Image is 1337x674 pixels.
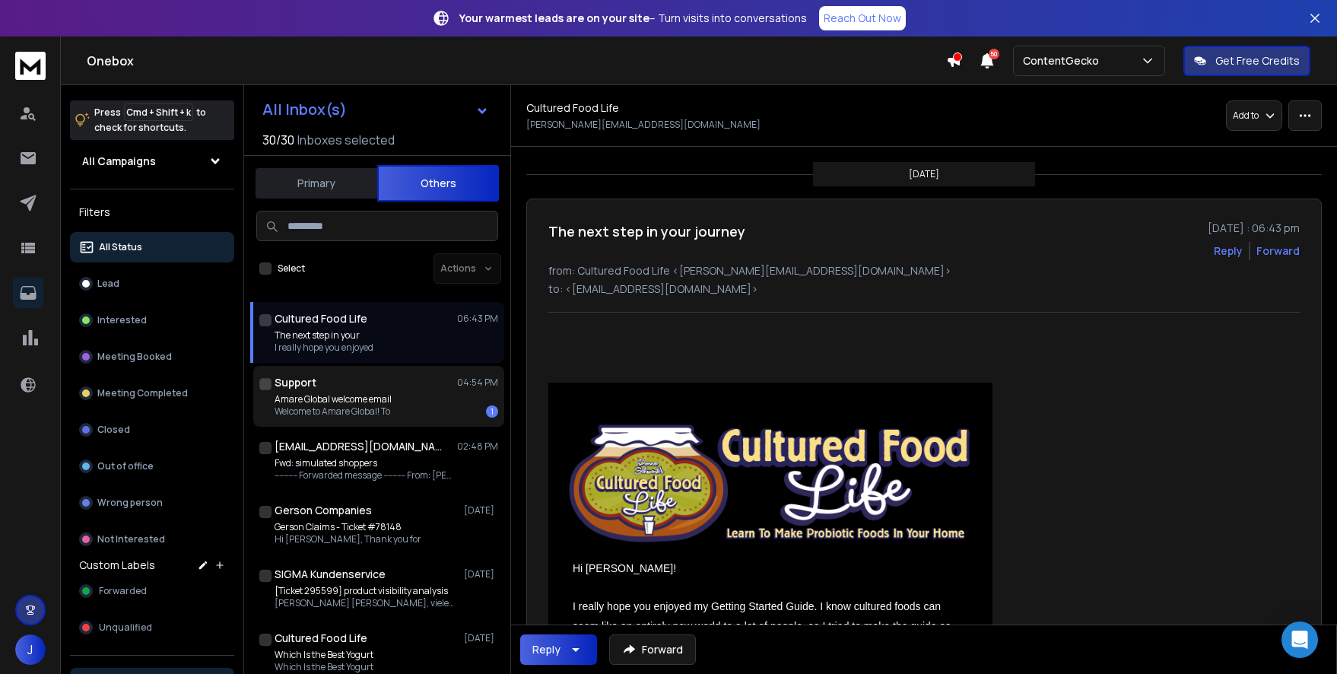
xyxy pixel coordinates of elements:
p: Press to check for shortcuts. [94,105,206,135]
p: The next step in your [275,329,373,342]
h3: Inboxes selected [297,131,395,149]
p: ContentGecko [1023,53,1105,68]
button: Lead [70,269,234,299]
h1: Onebox [87,52,946,70]
p: All Status [99,241,142,253]
p: Which Is the Best Yogurt [275,661,373,673]
p: 02:48 PM [457,440,498,453]
strong: Your warmest leads are on your site [459,11,649,25]
p: [Ticket 295599] product visibility analysis [275,585,457,597]
h1: [EMAIL_ADDRESS][DOMAIN_NAME] [275,439,442,454]
h1: The next step in your journey [548,221,745,242]
h1: Support [275,375,316,390]
button: Unqualified [70,612,234,643]
h1: Gerson Companies [275,503,372,518]
p: [DATE] [464,504,498,517]
span: Cmd + Shift + k [124,103,193,121]
p: Meeting Completed [97,387,188,399]
p: Gerson Claims - Ticket #78148 [275,521,421,533]
h1: SIGMA Kundenservice [275,567,386,582]
button: Meeting Completed [70,378,234,409]
p: – Turn visits into conversations [459,11,807,26]
h1: Cultured Food Life [275,631,367,646]
p: Hi [PERSON_NAME], Thank you for [275,533,421,545]
h1: All Inbox(s) [262,102,347,117]
p: from: Cultured Food Life <[PERSON_NAME][EMAIL_ADDRESS][DOMAIN_NAME]> [548,263,1300,278]
p: Amare Global welcome email [275,393,392,405]
p: Wrong person [97,497,163,509]
p: [DATE] [909,168,939,180]
div: 1 [486,405,498,418]
div: Reply [532,642,561,657]
p: 04:54 PM [457,377,498,389]
p: Closed [97,424,130,436]
p: Reach Out Now [824,11,901,26]
p: Add to [1233,110,1259,122]
div: Open Intercom Messenger [1281,622,1318,658]
button: Out of office [70,451,234,482]
p: [PERSON_NAME] [PERSON_NAME], vielen Dank für Ihre [275,597,457,609]
button: Closed [70,415,234,445]
p: Fwd: simulated shoppers [275,457,457,469]
button: J [15,634,46,665]
button: Reply [520,634,597,665]
p: Which Is the Best Yogurt [275,649,373,661]
img: logo [15,52,46,80]
h3: Custom Labels [79,558,155,573]
p: Interested [97,314,147,326]
p: [DATE] [464,632,498,644]
p: 06:43 PM [457,313,498,325]
div: Forward [1256,243,1300,259]
button: Get Free Credits [1183,46,1310,76]
p: Lead [97,278,119,290]
span: Forwarded [99,585,147,597]
button: Interested [70,305,234,335]
p: to: <[EMAIL_ADDRESS][DOMAIN_NAME]> [548,281,1300,297]
button: All Campaigns [70,146,234,176]
button: Primary [256,167,377,200]
h1: Cultured Food Life [526,100,619,116]
p: ---------- Forwarded message --------- From: [PERSON_NAME] [275,469,457,482]
button: Wrong person [70,488,234,518]
div: Hi [PERSON_NAME]! [573,559,968,578]
p: Out of office [97,460,154,472]
a: Reach Out Now [819,6,906,30]
button: All Status [70,232,234,262]
div: I really hope you enjoyed my Getting Started Guide. I know cultured foods can seem like an entire... [573,597,968,655]
p: I really hope you enjoyed [275,342,373,354]
p: Get Free Credits [1215,53,1300,68]
span: 30 / 30 [262,131,294,149]
button: Forward [609,634,696,665]
button: Not Interested [70,524,234,555]
span: 50 [989,49,999,59]
button: Reply [1214,243,1243,259]
button: All Inbox(s) [250,94,501,125]
label: Select [278,262,305,275]
button: Meeting Booked [70,342,234,372]
h3: Filters [70,202,234,223]
p: Welcome to Amare Global! To [275,405,392,418]
p: Not Interested [97,533,165,545]
button: Forwarded [70,576,234,606]
p: Meeting Booked [97,351,172,363]
h1: Cultured Food Life [275,311,367,326]
h1: All Campaigns [82,154,156,169]
img: Logo [565,415,976,552]
button: Others [377,165,499,202]
p: [DATE] [464,568,498,580]
span: Unqualified [99,622,152,634]
p: [PERSON_NAME][EMAIL_ADDRESS][DOMAIN_NAME] [526,119,761,131]
p: [DATE] : 06:43 pm [1208,221,1300,236]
